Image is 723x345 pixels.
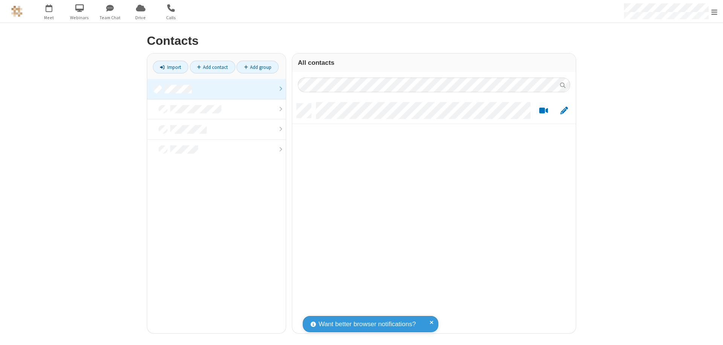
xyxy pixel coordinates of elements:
img: QA Selenium DO NOT DELETE OR CHANGE [11,6,23,17]
span: Meet [35,14,63,21]
button: Edit [557,106,571,116]
span: Drive [127,14,155,21]
span: Webinars [66,14,94,21]
span: Want better browser notifications? [319,319,416,329]
h2: Contacts [147,34,576,47]
h3: All contacts [298,59,570,66]
span: Calls [157,14,185,21]
div: grid [292,98,576,333]
a: Add contact [190,61,235,73]
a: Add group [236,61,279,73]
a: Import [153,61,188,73]
button: Start a video meeting [536,106,551,116]
span: Team Chat [96,14,124,21]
